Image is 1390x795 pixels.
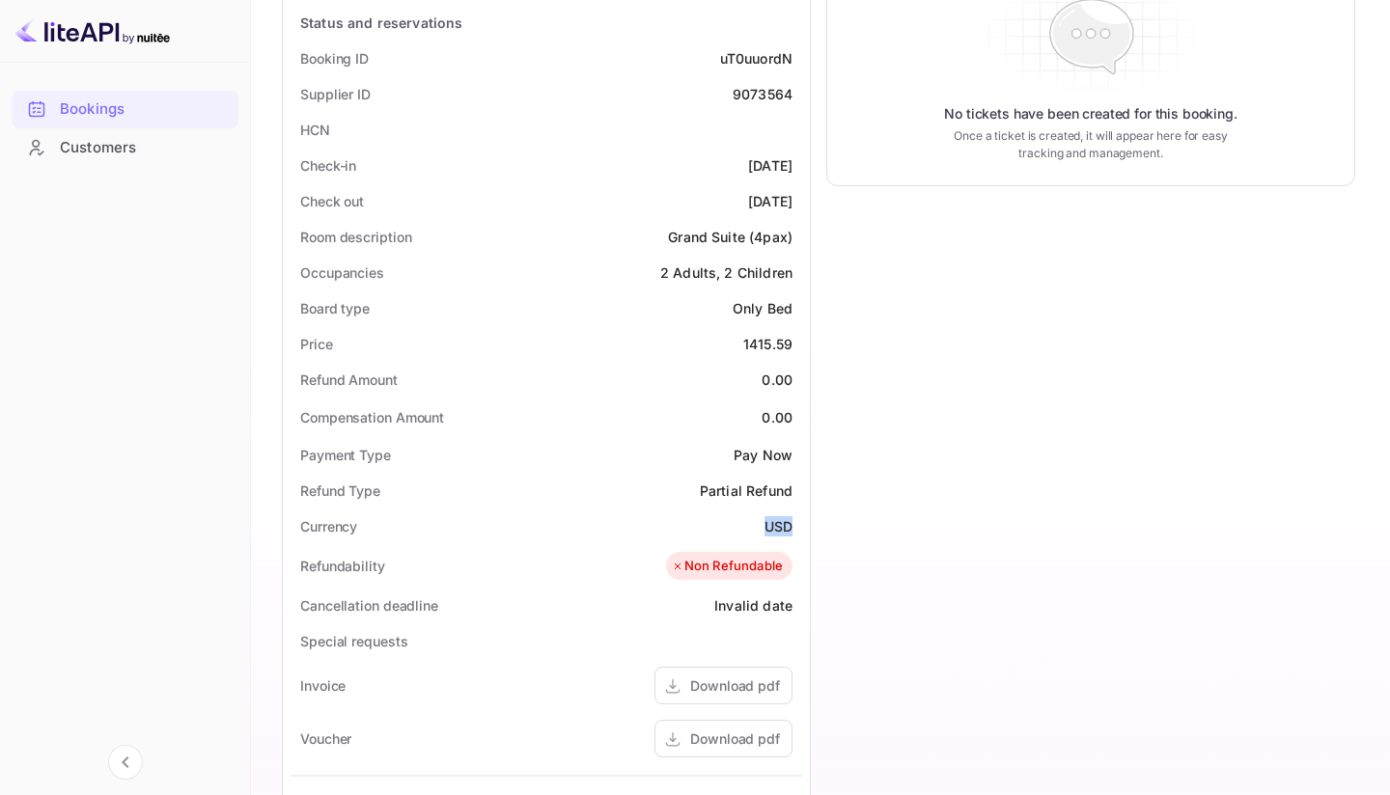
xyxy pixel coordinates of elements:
div: Download pdf [690,728,780,749]
a: Bookings [12,91,238,126]
div: Download pdf [690,675,780,696]
button: Collapse navigation [108,745,143,780]
div: Only Bed [733,298,792,318]
div: Refundability [300,556,385,576]
div: Voucher [300,728,351,749]
div: Invalid date [714,595,792,616]
div: Price [300,334,333,354]
div: Non Refundable [671,557,783,576]
div: Check-in [300,155,356,176]
div: Board type [300,298,370,318]
div: Partial Refund [700,480,792,501]
div: Grand Suite (4pax) [668,227,792,247]
div: Currency [300,516,357,536]
div: Refund Amount [300,370,398,390]
div: Check out [300,191,364,211]
div: [DATE] [748,155,792,176]
div: Supplier ID [300,84,371,104]
div: Room description [300,227,411,247]
div: 0.00 [762,407,792,427]
div: Customers [60,137,229,159]
div: Payment Type [300,445,391,465]
div: HCN [300,120,330,140]
div: Cancellation deadline [300,595,438,616]
div: Bookings [60,98,229,121]
p: Once a ticket is created, it will appear here for easy tracking and management. [950,127,1232,162]
div: 0.00 [762,370,792,390]
div: 9073564 [733,84,792,104]
div: Customers [12,129,238,167]
div: Bookings [12,91,238,128]
div: Refund Type [300,480,380,501]
div: Special requests [300,631,407,651]
div: Occupancies [300,262,384,283]
div: Status and reservations [300,13,462,33]
div: uT0uuordN [720,48,792,69]
div: 1415.59 [743,334,792,354]
div: Booking ID [300,48,369,69]
div: USD [764,516,792,536]
div: Pay Now [734,445,792,465]
p: No tickets have been created for this booking. [944,104,1237,123]
div: Invoice [300,675,346,696]
img: LiteAPI logo [15,15,170,46]
a: Customers [12,129,238,165]
div: [DATE] [748,191,792,211]
div: Compensation Amount [300,407,444,427]
div: 2 Adults, 2 Children [660,262,792,283]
